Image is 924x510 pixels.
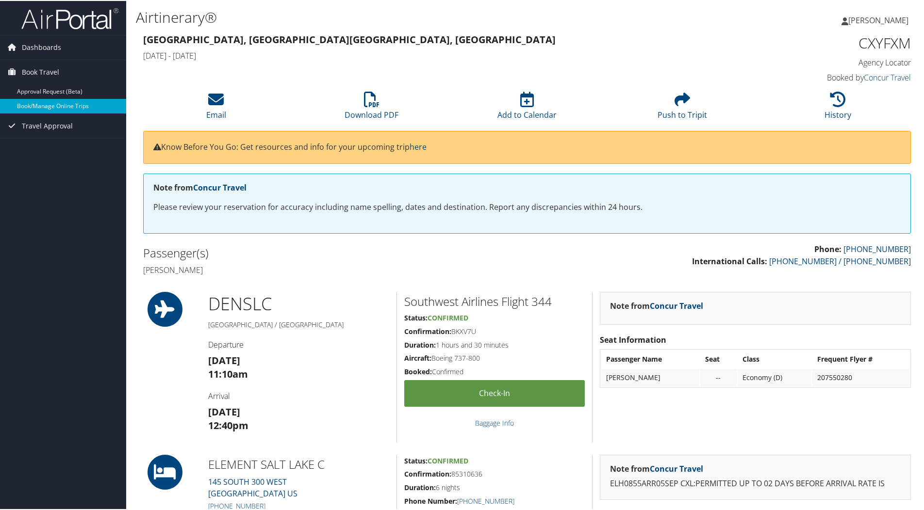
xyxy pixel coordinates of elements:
[404,366,585,376] h5: Confirmed
[814,243,841,254] strong: Phone:
[208,353,240,366] strong: [DATE]
[404,482,436,491] strong: Duration:
[143,244,520,260] h2: Passenger(s)
[825,96,851,119] a: History
[841,5,918,34] a: [PERSON_NAME]
[457,495,514,505] a: [PHONE_NUMBER]
[404,326,451,335] strong: Confirmation:
[193,181,247,192] a: Concur Travel
[769,255,911,266] a: [PHONE_NUMBER] / [PHONE_NUMBER]
[404,339,585,349] h5: 1 hours and 30 minutes
[208,404,240,417] strong: [DATE]
[404,495,457,505] strong: Phone Number:
[143,32,556,45] strong: [GEOGRAPHIC_DATA], [GEOGRAPHIC_DATA] [GEOGRAPHIC_DATA], [GEOGRAPHIC_DATA]
[610,477,901,489] p: ELH0855ARR05SEP CXL:PERMITTED UP TO 02 DAYS BEFORE ARRIVAL RATE IS
[153,181,247,192] strong: Note from
[601,368,699,385] td: [PERSON_NAME]
[843,243,911,254] a: [PHONE_NUMBER]
[345,96,398,119] a: Download PDF
[600,334,666,344] strong: Seat Information
[143,264,520,274] h4: [PERSON_NAME]
[208,476,297,498] a: 145 SOUTH 300 WEST[GEOGRAPHIC_DATA] US
[404,468,585,478] h5: 85310636
[208,500,265,510] a: [PHONE_NUMBER]
[410,141,427,151] a: here
[404,352,431,362] strong: Aircraft:
[848,14,908,25] span: [PERSON_NAME]
[730,56,911,67] h4: Agency Locator
[428,312,468,321] span: Confirmed
[864,71,911,82] a: Concur Travel
[658,96,707,119] a: Push to Tripit
[428,455,468,464] span: Confirmed
[700,350,737,367] th: Seat
[497,96,557,119] a: Add to Calendar
[705,372,732,381] div: --
[208,319,389,329] h5: [GEOGRAPHIC_DATA] / [GEOGRAPHIC_DATA]
[404,468,451,478] strong: Confirmation:
[22,113,73,137] span: Travel Approval
[738,368,811,385] td: Economy (D)
[153,140,901,153] p: Know Before You Go: Get resources and info for your upcoming trip
[650,462,703,473] a: Concur Travel
[812,368,909,385] td: 207550280
[610,300,703,310] strong: Note from
[730,32,911,52] h1: CXYFXM
[601,350,699,367] th: Passenger Name
[143,49,715,60] h4: [DATE] - [DATE]
[404,312,428,321] strong: Status:
[404,482,585,492] h5: 6 nights
[404,339,436,349] strong: Duration:
[22,34,61,59] span: Dashboards
[650,300,703,310] a: Concur Travel
[153,200,901,213] p: Please review your reservation for accuracy including name spelling, dates and destination. Repor...
[208,418,248,431] strong: 12:40pm
[208,338,389,349] h4: Departure
[730,71,911,82] h4: Booked by
[404,455,428,464] strong: Status:
[812,350,909,367] th: Frequent Flyer #
[22,59,59,83] span: Book Travel
[206,96,226,119] a: Email
[692,255,767,266] strong: International Calls:
[475,417,514,427] a: Baggage Info
[136,6,658,27] h1: Airtinerary®
[208,390,389,400] h4: Arrival
[404,292,585,309] h2: Southwest Airlines Flight 344
[208,367,248,380] strong: 11:10am
[21,6,118,29] img: airportal-logo.png
[208,291,389,315] h1: DEN SLC
[404,352,585,362] h5: Boeing 737-800
[610,462,703,473] strong: Note from
[404,379,585,406] a: Check-in
[404,326,585,335] h5: BKXV7U
[738,350,811,367] th: Class
[404,366,432,375] strong: Booked:
[208,455,389,472] h2: ELEMENT SALT LAKE C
